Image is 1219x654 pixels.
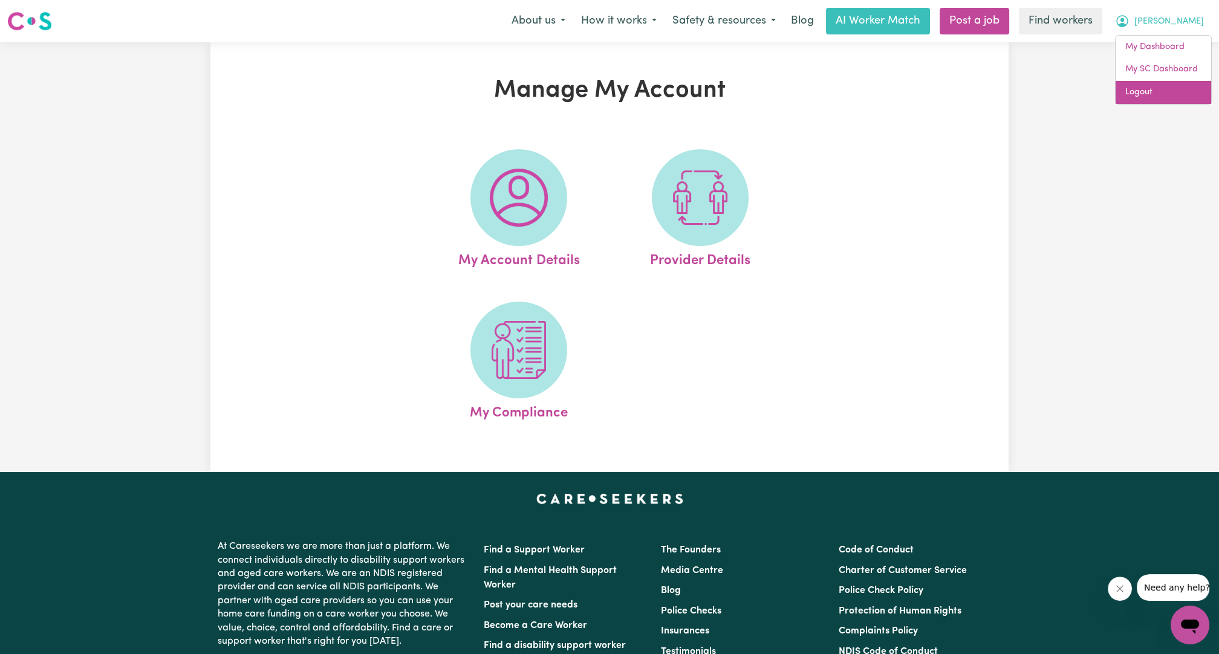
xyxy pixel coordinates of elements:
[1171,606,1209,644] iframe: Button to launch messaging window
[940,8,1009,34] a: Post a job
[484,641,626,650] a: Find a disability support worker
[432,302,606,424] a: My Compliance
[484,621,587,630] a: Become a Care Worker
[826,8,930,34] a: AI Worker Match
[1116,36,1211,59] a: My Dashboard
[1134,15,1204,28] span: [PERSON_NAME]
[1019,8,1102,34] a: Find workers
[7,10,52,32] img: Careseekers logo
[504,8,573,34] button: About us
[484,566,617,590] a: Find a Mental Health Support Worker
[1137,574,1209,601] iframe: Message from company
[432,149,606,271] a: My Account Details
[536,494,683,503] a: Careseekers home page
[650,246,750,271] span: Provider Details
[839,586,923,595] a: Police Check Policy
[661,586,681,595] a: Blog
[661,566,723,575] a: Media Centre
[7,8,73,18] span: Need any help?
[661,545,721,555] a: The Founders
[1115,35,1212,105] div: My Account
[484,545,585,555] a: Find a Support Worker
[458,246,579,271] span: My Account Details
[1107,8,1212,34] button: My Account
[839,545,914,555] a: Code of Conduct
[1116,58,1211,81] a: My SC Dashboard
[351,76,868,105] h1: Manage My Account
[573,8,665,34] button: How it works
[665,8,784,34] button: Safety & resources
[484,600,577,610] a: Post your care needs
[218,535,469,653] p: At Careseekers we are more than just a platform. We connect individuals directly to disability su...
[1108,577,1132,601] iframe: Close message
[7,7,52,35] a: Careseekers logo
[1116,81,1211,104] a: Logout
[839,606,961,616] a: Protection of Human Rights
[661,626,709,636] a: Insurances
[613,149,787,271] a: Provider Details
[839,566,967,575] a: Charter of Customer Service
[661,606,721,616] a: Police Checks
[839,626,918,636] a: Complaints Policy
[784,8,821,34] a: Blog
[470,398,568,424] span: My Compliance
